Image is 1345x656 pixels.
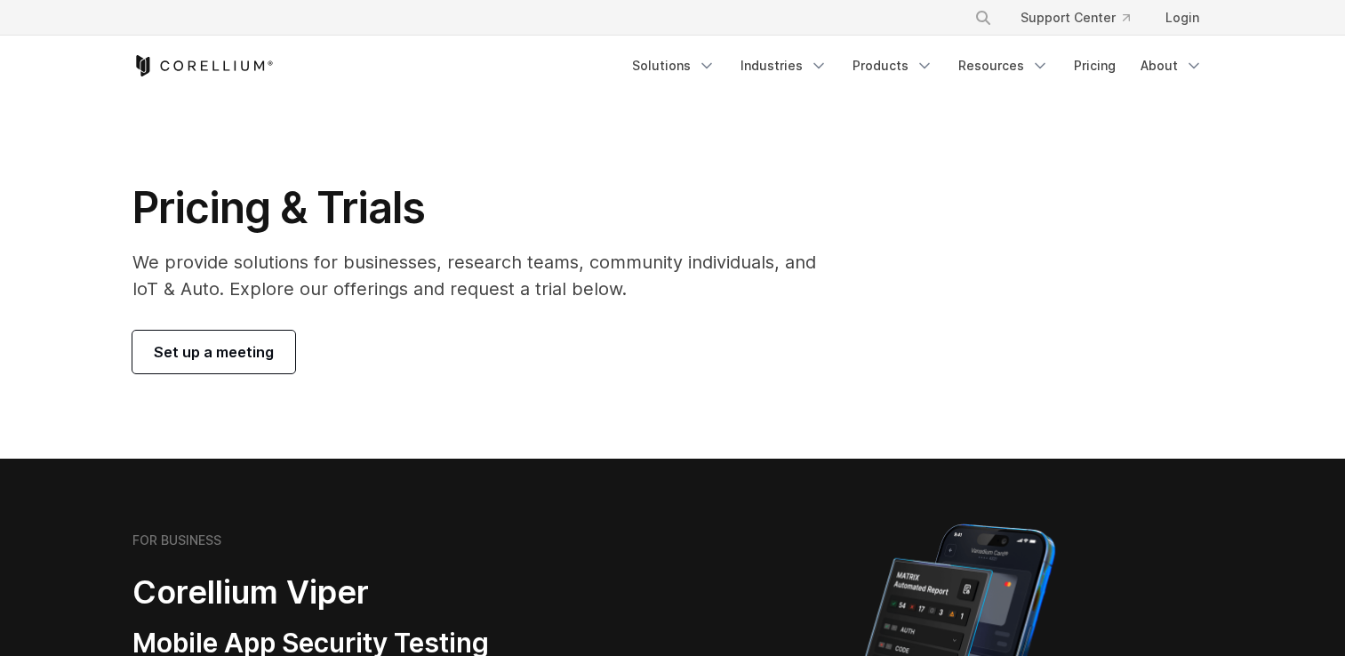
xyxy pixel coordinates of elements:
a: Set up a meeting [132,331,295,373]
button: Search [967,2,999,34]
a: Resources [948,50,1060,82]
div: Navigation Menu [621,50,1213,82]
a: Login [1151,2,1213,34]
a: Industries [730,50,838,82]
a: Support Center [1006,2,1144,34]
div: Navigation Menu [953,2,1213,34]
h2: Corellium Viper [132,572,588,612]
span: Set up a meeting [154,341,274,363]
a: Corellium Home [132,55,274,76]
h6: FOR BUSINESS [132,532,221,548]
p: We provide solutions for businesses, research teams, community individuals, and IoT & Auto. Explo... [132,249,841,302]
a: About [1130,50,1213,82]
h1: Pricing & Trials [132,181,841,235]
a: Products [842,50,944,82]
a: Pricing [1063,50,1126,82]
a: Solutions [621,50,726,82]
